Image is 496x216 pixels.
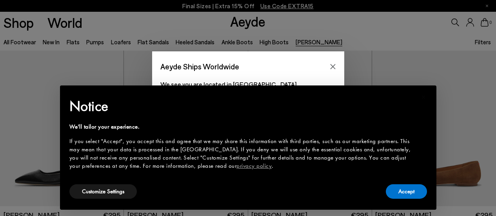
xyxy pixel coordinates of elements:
[69,184,137,199] button: Customize Settings
[386,184,427,199] button: Accept
[69,96,414,116] h2: Notice
[414,88,433,107] button: Close this notice
[421,91,426,103] span: ×
[160,60,239,73] span: Aeyde Ships Worldwide
[236,162,272,170] a: privacy policy
[327,61,339,73] button: Close
[69,123,414,131] div: We'll tailor your experience.
[69,137,414,170] div: If you select "Accept", you accept this and agree that we may share this information with third p...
